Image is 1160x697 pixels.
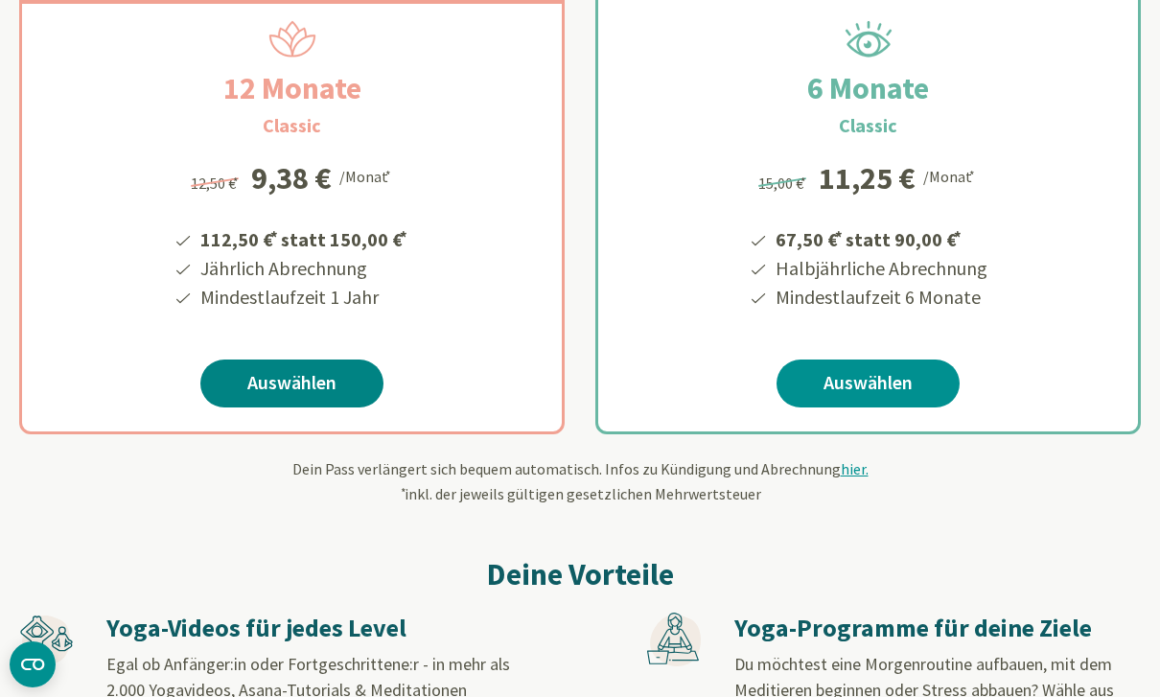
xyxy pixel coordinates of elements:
li: Mindestlaufzeit 6 Monate [773,283,987,312]
li: Mindestlaufzeit 1 Jahr [197,283,410,312]
div: 11,25 € [819,163,916,194]
span: 12,50 € [191,174,242,193]
a: Auswählen [777,360,960,407]
h2: 6 Monate [761,65,975,111]
h2: Deine Vorteile [19,551,1141,597]
h3: Classic [839,111,897,140]
li: Halbjährliche Abrechnung [773,254,987,283]
span: inkl. der jeweils gültigen gesetzlichen Mehrwertsteuer [399,484,761,503]
span: hier. [841,459,869,478]
h2: 12 Monate [177,65,407,111]
h3: Yoga-Programme für deine Ziele [734,613,1139,644]
li: 112,50 € statt 150,00 € [197,221,410,254]
span: 15,00 € [758,174,809,193]
a: Auswählen [200,360,383,407]
h3: Yoga-Videos für jedes Level [106,613,511,644]
h3: Classic [263,111,321,140]
li: Jährlich Abrechnung [197,254,410,283]
div: 9,38 € [251,163,332,194]
button: CMP-Widget öffnen [10,641,56,687]
div: /Monat [339,163,394,188]
li: 67,50 € statt 90,00 € [773,221,987,254]
div: Dein Pass verlängert sich bequem automatisch. Infos zu Kündigung und Abrechnung [19,457,1141,505]
div: /Monat [923,163,978,188]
